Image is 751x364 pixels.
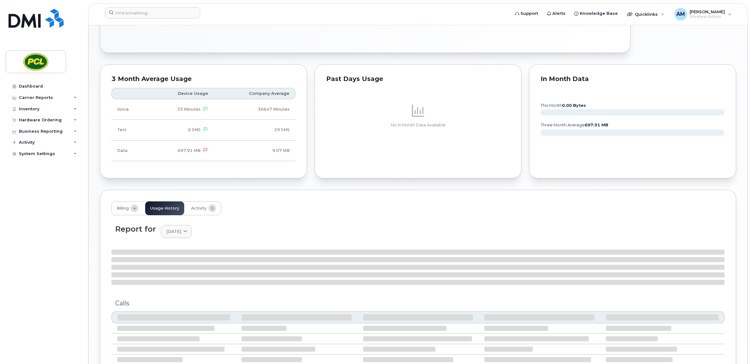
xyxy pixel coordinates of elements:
[326,122,510,128] p: No In Month Data Available
[214,88,295,99] th: Company Average
[188,127,201,132] span: 0 SMS
[105,7,200,19] input: Find something...
[161,225,191,238] a: [DATE]
[166,228,181,234] span: [DATE]
[178,148,201,153] span: 697.91 MB
[326,76,510,82] div: Past Days Usage
[117,206,129,211] span: Billing
[585,123,608,127] tspan: 697.91 MB
[214,120,295,140] td: 29 SMS
[111,141,148,161] td: Data
[670,8,736,20] div: Ajay Meena
[214,141,295,161] td: 9.07 MB
[115,225,156,233] div: Report for
[521,10,538,17] span: Support
[111,76,295,82] div: 3 Month Average Usage
[131,205,138,212] span: 4
[690,9,725,14] span: [PERSON_NAME]
[570,7,622,20] a: Knowledge Base
[115,299,721,308] div: Calls
[676,10,685,18] span: AM
[511,7,543,20] a: Support
[177,107,201,112] span: 33 Minutes
[580,10,618,17] span: Knowledge Base
[111,99,148,120] td: Voice
[543,7,570,20] a: Alerts
[148,88,214,99] th: Device Usage
[214,99,295,120] td: 36647 Minutes
[111,120,148,140] td: Text
[191,206,207,211] span: Activity
[552,10,566,17] span: Alerts
[635,12,658,17] span: Quicklinks
[623,8,669,20] div: Quicklinks
[540,103,586,108] text: this month
[540,123,608,127] text: three month average
[562,103,586,108] tspan: 0.00 Bytes
[208,205,216,212] span: 5
[541,76,725,82] div: In Month Data
[690,14,725,19] span: Wireless Admin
